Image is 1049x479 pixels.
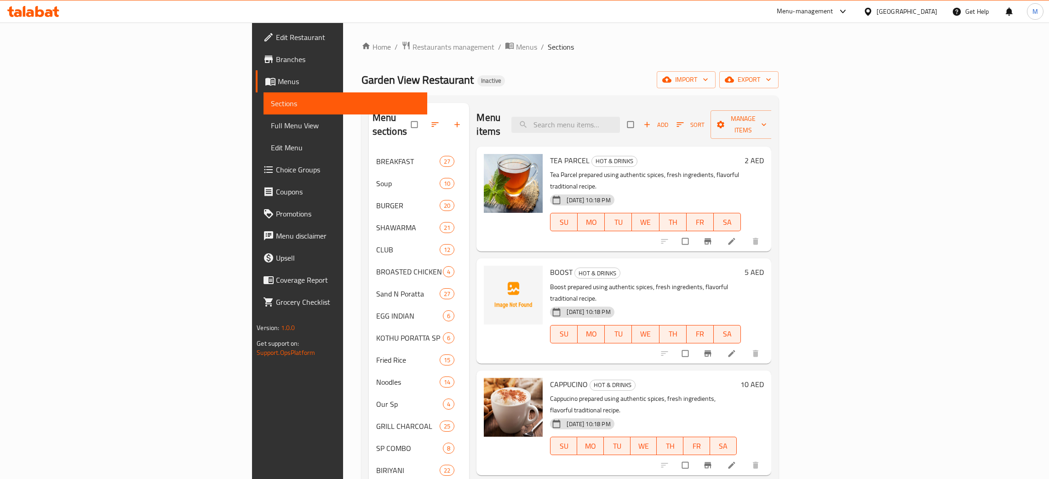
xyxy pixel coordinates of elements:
[276,274,420,285] span: Coverage Report
[581,216,601,229] span: MO
[425,114,447,135] span: Sort sections
[581,439,600,453] span: MO
[276,164,420,175] span: Choice Groups
[376,399,443,410] span: Our Sp
[550,154,590,167] span: TEA PARCEL
[659,325,687,343] button: TH
[440,222,454,233] div: items
[271,98,420,109] span: Sections
[877,6,937,17] div: [GEOGRAPHIC_DATA]
[440,156,454,167] div: items
[727,349,738,358] a: Edit menu item
[550,169,740,192] p: Tea Parcel prepared using authentic spices, fresh ingredients, flavorful traditional recipe.
[698,455,720,475] button: Branch-specific-item
[605,213,632,231] button: TU
[563,308,614,316] span: [DATE] 10:18 PM
[440,178,454,189] div: items
[484,378,543,437] img: CAPPUCINO
[376,310,443,321] span: EGG INDIAN
[256,291,427,313] a: Grocery Checklist
[271,142,420,153] span: Edit Menu
[440,356,454,365] span: 15
[369,217,470,239] div: SHAWARMA21
[745,455,768,475] button: delete
[631,437,657,455] button: WE
[256,26,427,48] a: Edit Restaurant
[632,325,659,343] button: WE
[676,120,705,130] span: Sort
[376,443,443,454] span: SP COMBO
[376,354,440,365] span: Fried Rice
[264,137,427,159] a: Edit Menu
[505,41,537,53] a: Menus
[578,325,605,343] button: MO
[476,111,500,138] h2: Menu items
[440,201,454,210] span: 20
[281,322,295,334] span: 1.0.0
[369,393,470,415] div: Our Sp4
[369,283,470,305] div: Sand N Poratta27
[498,41,501,52] li: /
[590,380,636,391] div: HOT & DRINKS
[440,290,454,298] span: 27
[590,380,635,390] span: HOT & DRINKS
[592,156,637,166] span: HOT & DRINKS
[608,439,627,453] span: TU
[443,332,454,343] div: items
[550,377,588,391] span: CAPPUCINO
[484,266,543,325] img: BOOST
[376,222,440,233] span: SHAWARMA
[777,6,833,17] div: Menu-management
[440,245,454,254] span: 12
[636,327,655,341] span: WE
[443,310,454,321] div: items
[278,76,420,87] span: Menus
[369,437,470,459] div: SP COMBO8
[710,437,737,455] button: SA
[745,343,768,364] button: delete
[641,118,671,132] button: Add
[683,437,710,455] button: FR
[264,114,427,137] a: Full Menu View
[443,400,454,409] span: 4
[674,118,707,132] button: Sort
[264,92,427,114] a: Sections
[698,343,720,364] button: Branch-specific-item
[745,266,764,279] h6: 5 AED
[256,70,427,92] a: Menus
[257,337,299,349] span: Get support on:
[577,437,604,455] button: MO
[676,233,696,250] span: Select to update
[578,213,605,231] button: MO
[714,325,741,343] button: SA
[376,332,443,343] div: KOTHU PORATTA SP
[718,113,768,136] span: Manage items
[443,443,454,454] div: items
[443,399,454,410] div: items
[717,216,737,229] span: SA
[276,186,420,197] span: Coupons
[276,32,420,43] span: Edit Restaurant
[369,150,470,172] div: BREAKFAST27
[660,439,680,453] span: TH
[361,41,779,53] nav: breadcrumb
[554,327,574,341] span: SU
[440,223,454,232] span: 21
[376,200,440,211] span: BURGER
[477,77,505,85] span: Inactive
[369,305,470,327] div: EGG INDIAN6
[369,349,470,371] div: Fried Rice15
[257,322,279,334] span: Version:
[256,48,427,70] a: Branches
[550,281,740,304] p: Boost prepared using authentic spices, fresh ingredients, flavorful traditional recipe.
[369,239,470,261] div: CLUB12
[664,74,708,86] span: import
[745,231,768,251] button: delete
[443,268,454,276] span: 4
[440,465,454,476] div: items
[554,439,573,453] span: SU
[550,213,578,231] button: SU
